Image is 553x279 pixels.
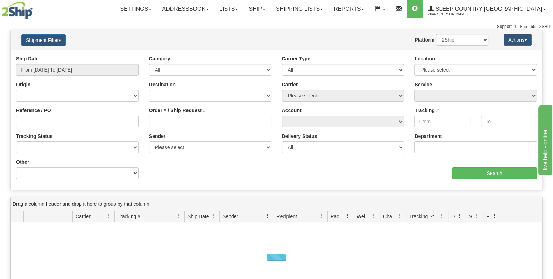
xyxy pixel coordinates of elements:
label: Destination [149,81,176,88]
a: Ship [243,0,270,18]
label: Location [414,55,435,62]
div: Support: 1 - 855 - 55 - 2SHIP [2,24,551,30]
span: Weight [357,213,371,220]
label: Tracking Status [16,133,52,140]
label: Sender [149,133,165,140]
span: Ship Date [187,213,209,220]
label: Tracking # [414,107,439,114]
input: From [414,116,470,127]
span: Shipment Issues [469,213,475,220]
a: Sleep Country [GEOGRAPHIC_DATA] 2044 / [PERSON_NAME] [423,0,551,18]
div: live help - online [5,4,65,13]
span: Recipient [277,213,297,220]
span: Packages [331,213,345,220]
a: Pickup Status filter column settings [489,210,501,222]
a: Addressbook [157,0,214,18]
a: Recipient filter column settings [316,210,327,222]
span: Sender [222,213,238,220]
a: Packages filter column settings [342,210,354,222]
a: Tracking Status filter column settings [436,210,448,222]
label: Reference / PO [16,107,51,114]
span: Carrier [76,213,91,220]
div: grid grouping header [11,197,542,211]
label: Delivery Status [282,133,317,140]
a: Delivery Status filter column settings [454,210,466,222]
span: Sleep Country [GEOGRAPHIC_DATA] [434,6,542,12]
label: Department [414,133,442,140]
input: To [481,116,537,127]
span: Tracking # [118,213,140,220]
label: Carrier [282,81,298,88]
span: 2044 / [PERSON_NAME] [428,11,481,18]
label: Service [414,81,432,88]
a: Settings [115,0,157,18]
a: Ship Date filter column settings [207,210,219,222]
a: Lists [214,0,243,18]
label: Other [16,159,29,166]
a: Sender filter column settings [262,210,274,222]
label: Ship Date [16,55,39,62]
a: Shipment Issues filter column settings [471,210,483,222]
a: Weight filter column settings [368,210,380,222]
label: Platform [414,36,434,43]
label: Origin [16,81,30,88]
label: Order # / Ship Request # [149,107,206,114]
button: Shipment Filters [21,34,66,46]
a: Tracking # filter column settings [172,210,184,222]
a: Shipping lists [271,0,328,18]
span: Charge [383,213,398,220]
span: Pickup Status [486,213,492,220]
iframe: chat widget [537,104,552,175]
label: Carrier Type [282,55,310,62]
a: Reports [328,0,369,18]
a: Charge filter column settings [394,210,406,222]
a: Carrier filter column settings [102,210,114,222]
label: Account [282,107,302,114]
input: Search [452,167,537,179]
img: logo2044.jpg [2,2,33,19]
label: Category [149,55,170,62]
button: Actions [504,34,532,46]
span: Delivery Status [451,213,457,220]
span: Tracking Status [409,213,440,220]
